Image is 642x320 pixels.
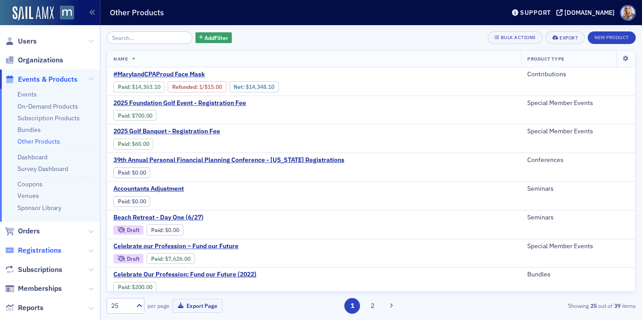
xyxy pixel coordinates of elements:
[18,245,61,255] span: Registrations
[60,6,74,20] img: SailAMX
[527,127,629,136] div: Special Member Events
[113,242,264,250] a: Celebrate our Profession – Fund our Future
[118,112,132,119] span: :
[18,75,78,84] span: Events & Products
[17,102,78,110] a: On-Demand Products
[127,256,139,261] div: Draft
[527,214,629,222] div: Seminars
[527,70,629,79] div: Contributions
[151,255,165,262] span: :
[118,198,132,205] span: :
[564,9,615,17] div: [DOMAIN_NAME]
[17,204,61,212] a: Sponsor Library
[132,83,160,90] span: $14,363.10
[113,225,143,235] div: Draft
[113,156,344,164] a: 39th Annual Personal Financial Planning Conference - [US_STATE] Registrations
[17,114,80,122] a: Subscription Products
[365,298,381,314] button: 2
[132,112,152,119] span: $700.00
[556,9,618,16] button: [DOMAIN_NAME]
[113,56,128,62] span: Name
[17,90,37,98] a: Events
[113,167,150,178] div: Paid: 0 - $0
[118,140,129,147] a: Paid
[118,83,129,90] a: Paid
[113,70,311,79] a: #MarylandCPAProud Face Mask
[118,169,129,176] a: Paid
[5,226,40,236] a: Orders
[13,6,54,21] img: SailAMX
[118,198,129,205] a: Paid
[501,35,536,40] div: Bulk Actions
[246,83,274,90] span: $14,348.10
[18,55,63,65] span: Organizations
[151,227,165,233] span: :
[107,31,192,44] input: Search…
[111,301,131,311] div: 25
[5,303,43,313] a: Reports
[172,83,196,90] a: Refunded
[118,284,132,290] span: :
[527,271,629,279] div: Bundles
[118,140,132,147] span: :
[344,298,360,314] button: 1
[5,55,63,65] a: Organizations
[588,33,636,41] a: New Product
[230,81,279,92] div: Net: $1434810
[172,83,199,90] span: :
[132,169,146,176] span: $0.00
[588,31,636,44] button: New Product
[546,31,585,44] button: Export
[113,70,264,79] span: #MarylandCPAProud Face Mask
[113,254,143,263] div: Draft
[113,214,264,222] a: Beach Retreat - Day One (6/27)
[113,139,153,149] div: Paid: 0 - $6000
[195,32,232,44] button: AddFilter
[173,299,222,313] button: Export Page
[17,126,41,134] a: Bundles
[54,6,74,21] a: View Homepage
[113,156,344,164] span: 39th Annual Personal Financial Planning Conference - Delaware Registrations
[5,75,78,84] a: Events & Products
[527,99,629,107] div: Special Member Events
[17,180,43,188] a: Coupons
[18,284,62,294] span: Memberships
[151,227,162,233] a: Paid
[165,255,191,262] span: $7,626.00
[118,112,129,119] a: Paid
[18,265,62,275] span: Subscriptions
[204,34,228,42] span: Add Filter
[17,153,48,161] a: Dashboard
[147,224,183,235] div: Paid: 0 - $0
[527,185,629,193] div: Seminars
[527,242,629,250] div: Special Member Events
[132,284,152,290] span: $200.00
[113,127,264,136] span: 2025 Golf Banquet - Registration Fee
[165,227,179,233] span: $0.00
[560,35,578,40] div: Export
[147,253,195,264] div: Paid: 0 - $762600
[17,165,68,173] a: Survey Dashboard
[234,83,246,90] span: Net :
[612,302,622,310] strong: 39
[113,185,264,193] a: Accountants Adjustment
[118,169,132,176] span: :
[113,99,264,107] a: 2025 Foundation Golf Event - Registration Fee
[18,226,40,236] span: Orders
[132,140,149,147] span: $60.00
[5,265,62,275] a: Subscriptions
[520,9,551,17] div: Support
[113,271,264,279] a: Celebrate Our Profession: Fund our Future (2022)
[127,228,139,232] div: Draft
[527,156,629,164] div: Conferences
[113,81,165,92] div: Paid: 1 - $1436310
[17,192,39,200] a: Venues
[5,245,61,255] a: Registrations
[589,302,598,310] strong: 25
[620,5,636,21] span: Profile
